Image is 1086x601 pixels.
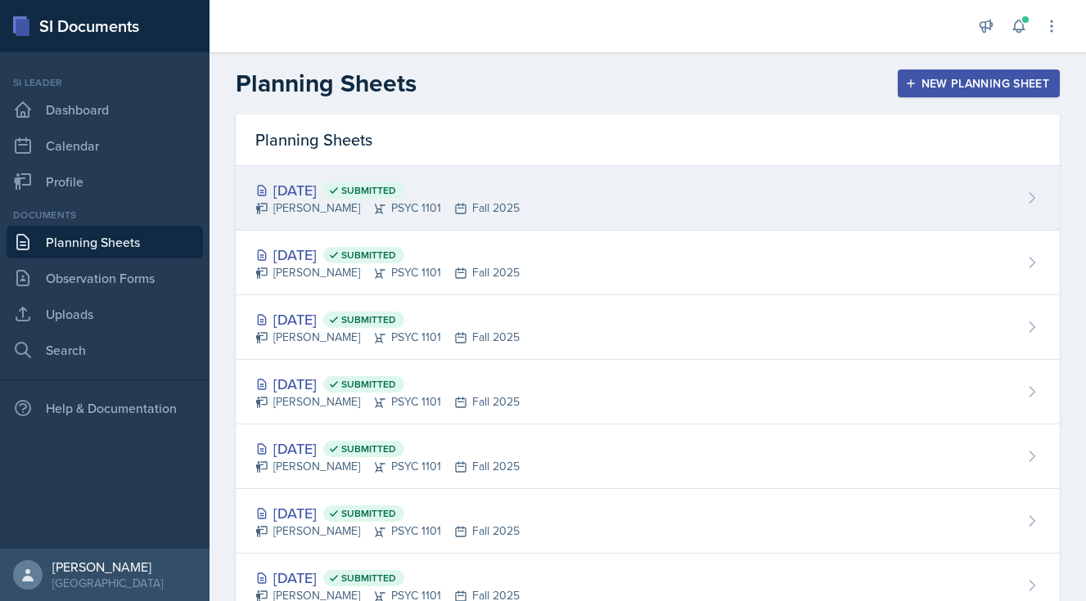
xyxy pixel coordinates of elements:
[255,200,520,217] div: [PERSON_NAME] PSYC 1101 Fall 2025
[255,179,520,201] div: [DATE]
[7,75,203,90] div: Si leader
[52,558,163,575] div: [PERSON_NAME]
[908,77,1049,90] div: New Planning Sheet
[255,437,520,460] div: [DATE]
[255,308,520,330] div: [DATE]
[7,93,203,126] a: Dashboard
[898,70,1060,97] button: New Planning Sheet
[7,129,203,162] a: Calendar
[236,166,1060,231] a: [DATE] Submitted [PERSON_NAME]PSYC 1101Fall 2025
[7,165,203,198] a: Profile
[7,334,203,366] a: Search
[341,378,396,391] span: Submitted
[341,184,396,197] span: Submitted
[255,373,520,395] div: [DATE]
[236,424,1060,489] a: [DATE] Submitted [PERSON_NAME]PSYC 1101Fall 2025
[255,458,520,475] div: [PERSON_NAME] PSYC 1101 Fall 2025
[255,393,520,410] div: [PERSON_NAME] PSYC 1101 Fall 2025
[236,114,1060,166] div: Planning Sheets
[7,298,203,330] a: Uploads
[236,69,417,98] h2: Planning Sheets
[7,262,203,294] a: Observation Forms
[255,329,520,346] div: [PERSON_NAME] PSYC 1101 Fall 2025
[255,502,520,524] div: [DATE]
[255,244,520,266] div: [DATE]
[236,360,1060,424] a: [DATE] Submitted [PERSON_NAME]PSYC 1101Fall 2025
[236,231,1060,295] a: [DATE] Submitted [PERSON_NAME]PSYC 1101Fall 2025
[255,523,520,540] div: [PERSON_NAME] PSYC 1101 Fall 2025
[341,442,396,455] span: Submitted
[7,392,203,424] div: Help & Documentation
[255,567,520,589] div: [DATE]
[341,313,396,326] span: Submitted
[236,489,1060,554] a: [DATE] Submitted [PERSON_NAME]PSYC 1101Fall 2025
[7,208,203,222] div: Documents
[341,572,396,585] span: Submitted
[341,507,396,520] span: Submitted
[255,264,520,281] div: [PERSON_NAME] PSYC 1101 Fall 2025
[236,295,1060,360] a: [DATE] Submitted [PERSON_NAME]PSYC 1101Fall 2025
[7,226,203,258] a: Planning Sheets
[52,575,163,591] div: [GEOGRAPHIC_DATA]
[341,249,396,262] span: Submitted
